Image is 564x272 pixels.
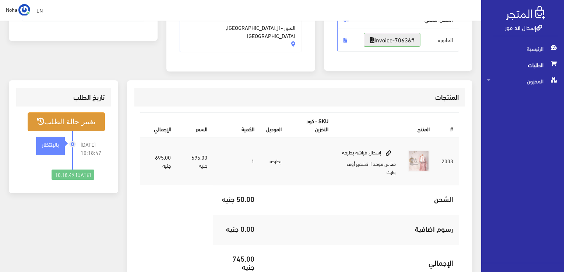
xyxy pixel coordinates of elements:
a: #Invoice-70636 [364,33,420,47]
div: [DATE] 10:18:47 [52,170,94,180]
img: . [506,6,545,20]
a: إسدال اند مور [505,22,542,32]
td: إسدال فراشه بطرحه [334,137,402,185]
strong: بالإنتظار [42,140,59,148]
th: الموديل [260,113,288,137]
td: 695.00 جنيه [140,137,177,185]
span: الفاتورة [337,28,459,52]
span: Noha [6,5,17,14]
th: المنتج [334,113,436,137]
td: 2003 [436,137,459,185]
small: مقاس موحد [373,159,396,168]
h5: 50.00 جنيه [219,195,254,203]
td: 1 [213,137,260,185]
h5: رسوم اضافية [266,224,453,233]
span: الرئيسية [487,41,558,57]
img: ... [18,4,30,16]
h3: المنتجات [140,94,459,101]
a: الرئيسية [481,41,564,57]
a: EN [34,4,46,17]
th: اﻹجمالي [140,113,177,137]
a: المخزون [481,73,564,89]
span: الطلبات [487,57,558,73]
span: المخزون [487,73,558,89]
h5: 0.00 جنيه [219,224,254,233]
span: [DATE] 10:18:47 [81,140,105,157]
th: # [436,113,459,137]
h5: اﻹجمالي [266,258,453,266]
u: EN [36,6,43,15]
th: السعر [177,113,213,137]
a: الطلبات [481,57,564,73]
small: | كشمير أوف وايت [347,159,396,176]
a: ... Noha [6,4,30,15]
button: تغيير حالة الطلب [28,112,105,131]
th: SKU - كود التخزين [288,113,334,137]
h5: 745.00 جنيه [219,254,254,271]
h3: تاريخ الطلب [22,94,105,101]
h5: الشحن [266,195,453,203]
td: بطرحه [260,137,288,185]
th: الكمية [213,113,260,137]
td: 695.00 جنيه [177,137,213,185]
